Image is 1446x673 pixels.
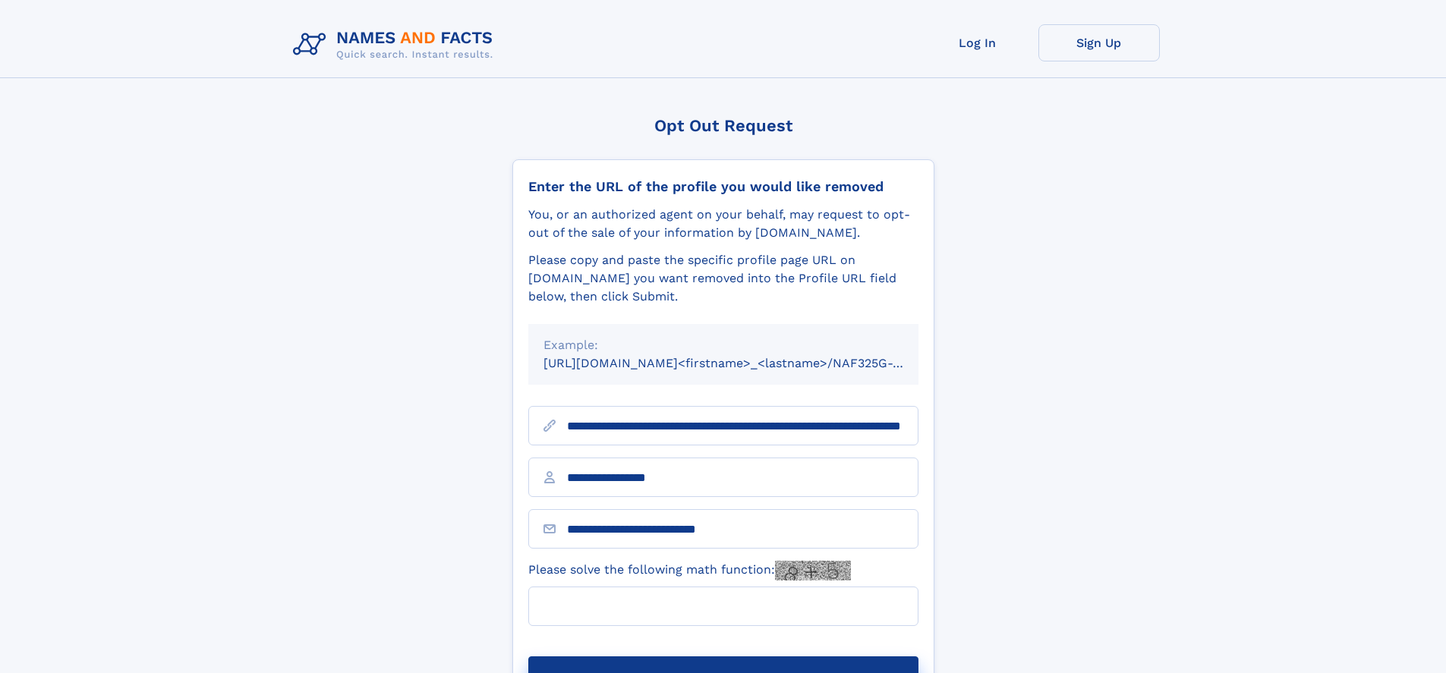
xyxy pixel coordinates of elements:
a: Sign Up [1038,24,1160,61]
div: You, or an authorized agent on your behalf, may request to opt-out of the sale of your informatio... [528,206,918,242]
img: Logo Names and Facts [287,24,506,65]
div: Enter the URL of the profile you would like removed [528,178,918,195]
div: Opt Out Request [512,116,934,135]
label: Please solve the following math function: [528,561,851,580]
small: [URL][DOMAIN_NAME]<firstname>_<lastname>/NAF325G-xxxxxxxx [543,356,947,370]
div: Please copy and paste the specific profile page URL on [DOMAIN_NAME] you want removed into the Pr... [528,251,918,306]
div: Example: [543,336,903,354]
a: Log In [917,24,1038,61]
